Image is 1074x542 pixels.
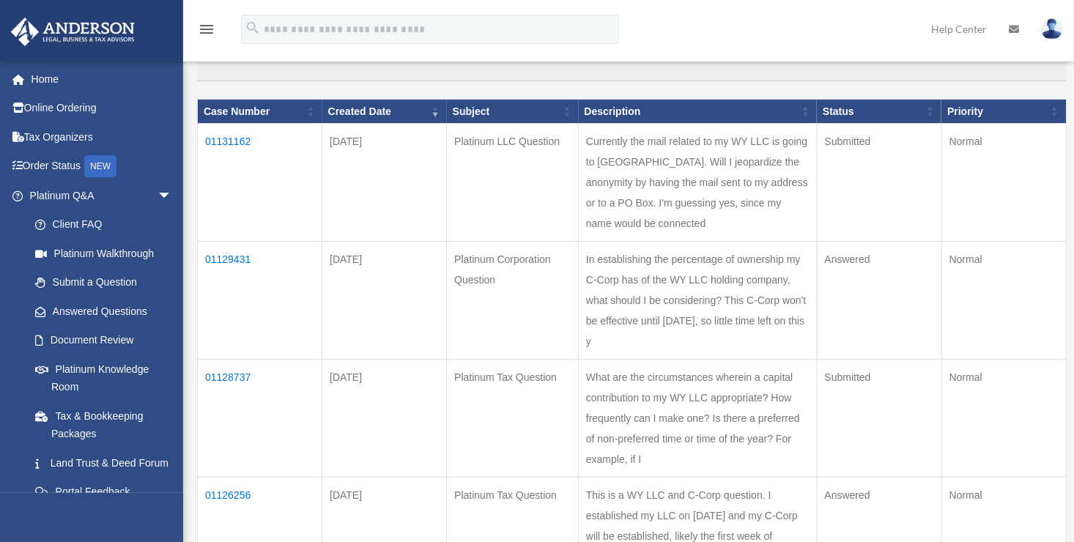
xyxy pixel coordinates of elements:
[579,242,818,360] td: In establishing the percentage of ownership my C-Corp has of the WY LLC holding company, what sho...
[579,124,818,242] td: Currently the mail related to my WY LLC is going to [GEOGRAPHIC_DATA]. Will I jeopardize the anon...
[198,242,322,360] td: 01129431
[198,26,215,38] a: menu
[579,360,818,478] td: What are the circumstances wherein a capital contribution to my WY LLC appropriate? How frequentl...
[941,360,1066,478] td: Normal
[198,124,322,242] td: 01131162
[21,448,187,478] a: Land Trust & Deed Forum
[447,124,579,242] td: Platinum LLC Question
[10,152,194,182] a: Order StatusNEW
[579,99,818,124] th: Description: activate to sort column ascending
[10,64,194,94] a: Home
[10,181,187,210] a: Platinum Q&Aarrow_drop_down
[158,181,187,211] span: arrow_drop_down
[817,99,941,124] th: Status: activate to sort column ascending
[21,401,187,448] a: Tax & Bookkeeping Packages
[21,326,187,355] a: Document Review
[10,122,194,152] a: Tax Organizers
[941,124,1066,242] td: Normal
[21,297,179,326] a: Answered Questions
[322,99,447,124] th: Created Date: activate to sort column ascending
[198,360,322,478] td: 01128737
[21,354,187,401] a: Platinum Knowledge Room
[10,94,194,123] a: Online Ordering
[198,99,322,124] th: Case Number: activate to sort column ascending
[941,99,1066,124] th: Priority: activate to sort column ascending
[21,478,187,507] a: Portal Feedback
[198,21,215,38] i: menu
[447,360,579,478] td: Platinum Tax Question
[322,360,447,478] td: [DATE]
[21,239,187,268] a: Platinum Walkthrough
[197,53,1067,81] input: Search:
[21,268,187,297] a: Submit a Question
[817,360,941,478] td: Submitted
[941,242,1066,360] td: Normal
[84,155,116,177] div: NEW
[1041,18,1063,40] img: User Pic
[447,99,579,124] th: Subject: activate to sort column ascending
[447,242,579,360] td: Platinum Corporation Question
[817,242,941,360] td: Answered
[322,242,447,360] td: [DATE]
[7,18,139,46] img: Anderson Advisors Platinum Portal
[21,210,187,240] a: Client FAQ
[817,124,941,242] td: Submitted
[245,20,261,36] i: search
[322,124,447,242] td: [DATE]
